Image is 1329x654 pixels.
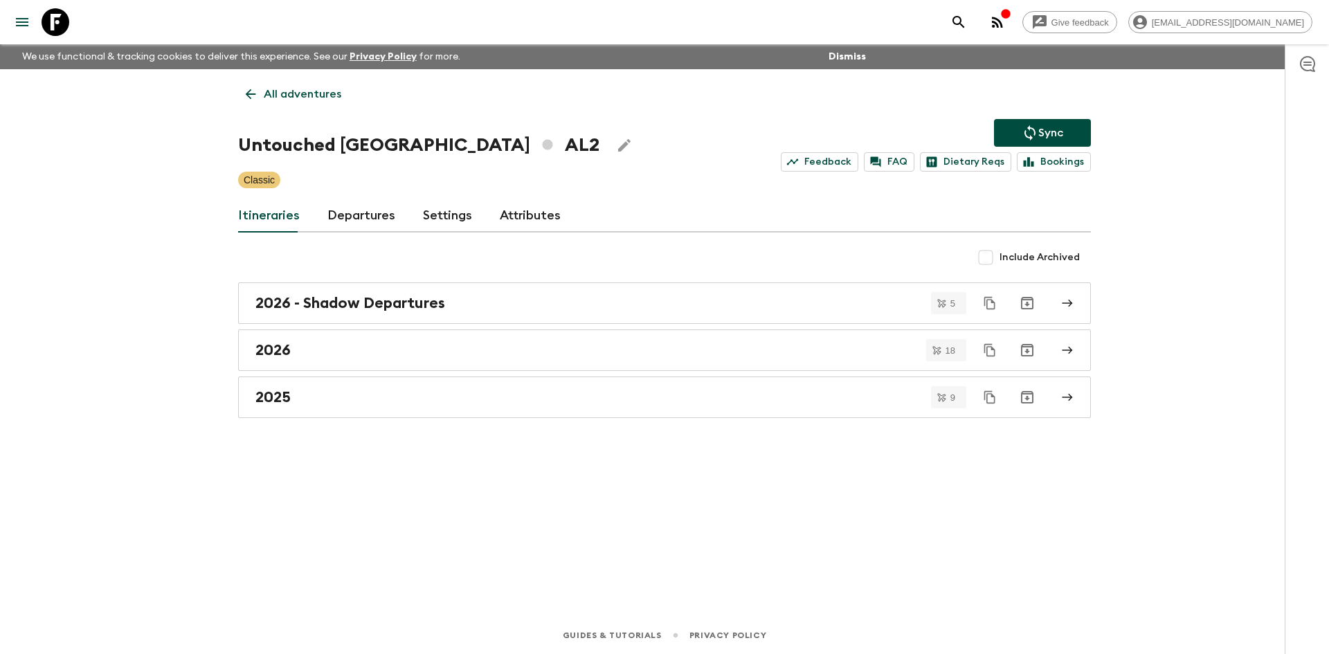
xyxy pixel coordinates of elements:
[350,52,417,62] a: Privacy Policy
[238,199,300,233] a: Itineraries
[255,294,445,312] h2: 2026 - Shadow Departures
[781,152,858,172] a: Feedback
[864,152,914,172] a: FAQ
[563,628,662,643] a: Guides & Tutorials
[238,282,1091,324] a: 2026 - Shadow Departures
[1144,17,1312,28] span: [EMAIL_ADDRESS][DOMAIN_NAME]
[977,385,1002,410] button: Duplicate
[945,8,973,36] button: search adventures
[977,338,1002,363] button: Duplicate
[1013,289,1041,317] button: Archive
[1017,152,1091,172] a: Bookings
[8,8,36,36] button: menu
[500,199,561,233] a: Attributes
[937,346,964,355] span: 18
[920,152,1011,172] a: Dietary Reqs
[611,131,638,159] button: Edit Adventure Title
[238,80,349,108] a: All adventures
[942,393,964,402] span: 9
[1013,336,1041,364] button: Archive
[238,376,1091,418] a: 2025
[1038,125,1063,141] p: Sync
[238,131,599,159] h1: Untouched [GEOGRAPHIC_DATA] AL2
[423,199,472,233] a: Settings
[1044,17,1116,28] span: Give feedback
[689,628,766,643] a: Privacy Policy
[244,173,275,187] p: Classic
[942,299,964,308] span: 5
[17,44,466,69] p: We use functional & tracking cookies to deliver this experience. See our for more.
[1000,251,1080,264] span: Include Archived
[1013,383,1041,411] button: Archive
[825,47,869,66] button: Dismiss
[327,199,395,233] a: Departures
[977,291,1002,316] button: Duplicate
[255,341,291,359] h2: 2026
[1022,11,1117,33] a: Give feedback
[238,329,1091,371] a: 2026
[255,388,291,406] h2: 2025
[994,119,1091,147] button: Sync adventure departures to the booking engine
[264,86,341,102] p: All adventures
[1128,11,1312,33] div: [EMAIL_ADDRESS][DOMAIN_NAME]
